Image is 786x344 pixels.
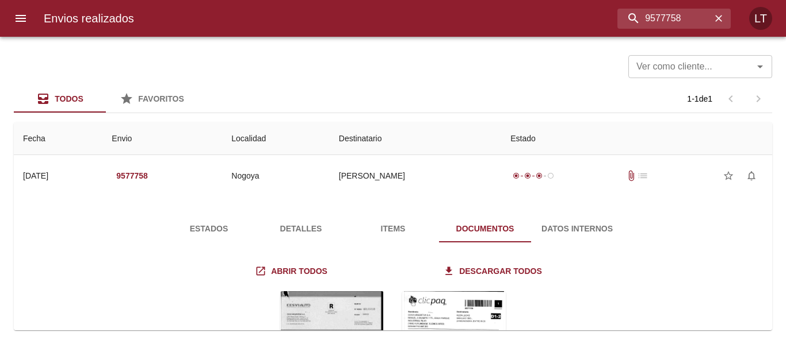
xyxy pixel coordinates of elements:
div: Tabs Envios [14,85,198,113]
span: Abrir todos [257,264,327,279]
span: Datos Internos [538,222,616,236]
h6: Envios realizados [44,9,134,28]
span: Favoritos [138,94,184,103]
button: Agregar a favoritos [717,164,740,187]
span: Todos [55,94,83,103]
td: [PERSON_NAME] [330,155,501,196]
a: Descargar todos [441,261,547,282]
p: 1 - 1 de 1 [687,93,712,105]
span: radio_button_checked [513,172,520,179]
span: Documentos [446,222,524,236]
span: Detalles [262,222,340,236]
span: Pagina siguiente [745,85,772,113]
th: Localidad [222,122,329,155]
span: Tiene documentos adjuntos [625,170,637,181]
span: Estados [170,222,248,236]
span: radio_button_checked [536,172,543,179]
span: radio_button_unchecked [547,172,554,179]
div: LT [749,7,772,30]
button: Abrir [752,59,768,75]
th: Fecha [14,122,102,155]
input: buscar [617,9,711,29]
th: Destinatario [330,122,501,155]
span: notifications_none [746,170,757,181]
span: No tiene pedido asociado [637,170,648,181]
div: En viaje [510,170,556,181]
button: 9577758 [112,165,152,187]
th: Envio [102,122,222,155]
div: Tabs detalle de guia [163,215,623,242]
td: Nogoya [222,155,329,196]
span: Descargar todos [445,264,542,279]
div: Abrir información de usuario [749,7,772,30]
span: Pagina anterior [717,93,745,103]
a: Abrir todos [253,261,332,282]
span: radio_button_checked [524,172,531,179]
button: menu [7,5,35,32]
em: 9577758 [116,169,148,183]
div: [DATE] [23,171,48,180]
button: Activar notificaciones [740,164,763,187]
th: Estado [501,122,772,155]
span: Items [354,222,432,236]
span: star_border [723,170,734,181]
